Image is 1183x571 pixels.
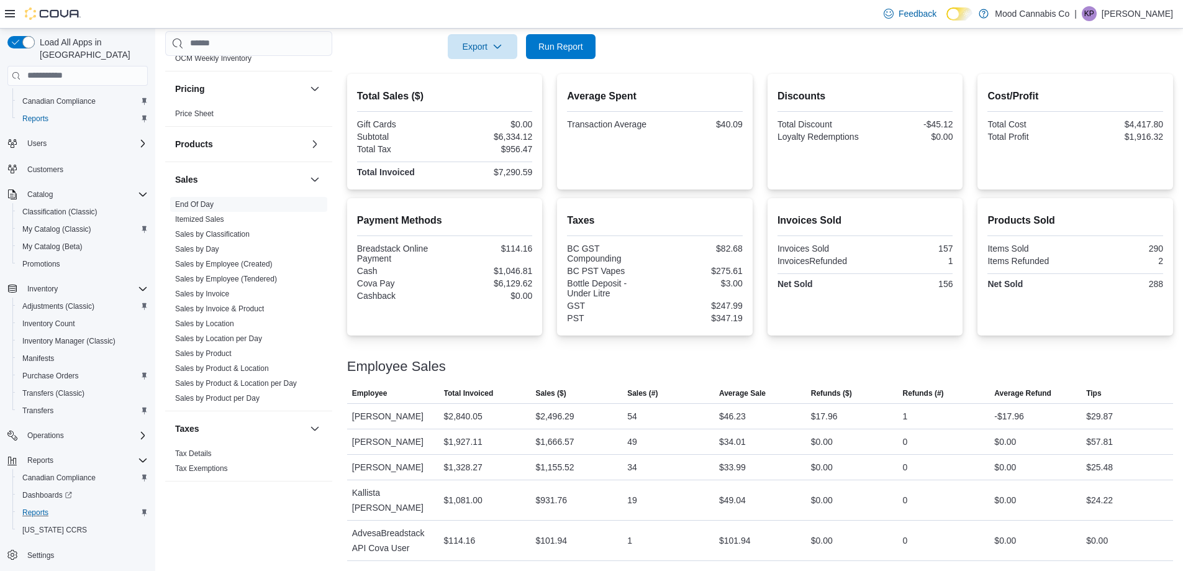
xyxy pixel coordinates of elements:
[444,533,476,548] div: $114.16
[567,244,652,263] div: BC GST Compounding
[719,409,746,424] div: $46.23
[22,136,52,151] button: Users
[175,215,224,224] a: Itemized Sales
[903,388,944,398] span: Refunds (#)
[12,350,153,367] button: Manifests
[17,403,58,418] a: Transfers
[627,409,637,424] div: 54
[17,351,59,366] a: Manifests
[17,239,148,254] span: My Catalog (Beta)
[22,406,53,416] span: Transfers
[567,266,652,276] div: BC PST Vapes
[1082,6,1097,21] div: Kirsten Power
[307,421,322,436] button: Taxes
[22,187,58,202] button: Catalog
[22,548,59,563] a: Settings
[175,289,229,299] span: Sales by Invoice
[17,204,102,219] a: Classification (Classic)
[444,493,483,508] div: $1,081.00
[357,167,415,177] strong: Total Invoiced
[17,351,148,366] span: Manifests
[994,388,1051,398] span: Average Refund
[17,334,148,349] span: Inventory Manager (Classic)
[777,119,863,129] div: Total Discount
[307,172,322,187] button: Sales
[2,427,153,444] button: Operations
[994,409,1023,424] div: -$17.96
[17,299,99,314] a: Adjustments (Classic)
[1102,6,1173,21] p: [PERSON_NAME]
[175,304,264,314] span: Sales by Invoice & Product
[444,388,494,398] span: Total Invoiced
[175,304,264,313] a: Sales by Invoice & Product
[17,94,101,109] a: Canadian Compliance
[994,434,1016,449] div: $0.00
[12,298,153,315] button: Adjustments (Classic)
[175,173,198,186] h3: Sales
[175,138,305,150] button: Products
[175,54,252,63] a: OCM Weekly Inventory
[777,256,863,266] div: InvoicesRefunded
[12,332,153,350] button: Inventory Manager (Classic)
[17,334,120,349] a: Inventory Manager (Classic)
[535,533,567,548] div: $101.94
[987,244,1072,254] div: Items Sold
[17,386,89,401] a: Transfers (Classic)
[22,207,97,217] span: Classification (Classic)
[17,523,148,537] span: Washington CCRS
[627,388,658,398] span: Sales (#)
[175,334,262,343] a: Sales by Location per Day
[868,256,953,266] div: 1
[17,204,148,219] span: Classification (Classic)
[175,230,250,239] a: Sales by Classification
[17,111,53,126] a: Reports
[719,388,766,398] span: Average Sale
[307,81,322,96] button: Pricing
[175,363,269,373] span: Sales by Product & Location
[22,114,48,124] span: Reports
[17,257,65,272] a: Promotions
[12,238,153,255] button: My Catalog (Beta)
[1078,244,1163,254] div: 290
[658,119,743,129] div: $40.09
[22,490,72,500] span: Dashboards
[2,280,153,298] button: Inventory
[17,94,148,109] span: Canadian Compliance
[811,409,838,424] div: $17.96
[165,106,332,126] div: Pricing
[175,464,228,473] span: Tax Exemptions
[357,119,442,129] div: Gift Cards
[811,388,852,398] span: Refunds ($)
[165,51,332,71] div: OCM
[175,274,277,284] span: Sales by Employee (Tendered)
[22,224,91,234] span: My Catalog (Classic)
[22,508,48,518] span: Reports
[17,111,148,126] span: Reports
[1086,434,1113,449] div: $57.81
[994,460,1016,475] div: $0.00
[17,239,88,254] a: My Catalog (Beta)
[22,428,69,443] button: Operations
[27,165,63,175] span: Customers
[175,260,273,268] a: Sales by Employee (Created)
[2,452,153,469] button: Reports
[17,488,148,503] span: Dashboards
[567,278,652,298] div: Bottle Deposit - Under Litre
[719,533,751,548] div: $101.94
[17,368,84,383] a: Purchase Orders
[811,434,833,449] div: $0.00
[777,89,953,104] h2: Discounts
[357,132,442,142] div: Subtotal
[987,279,1023,289] strong: Net Sold
[526,34,596,59] button: Run Report
[12,367,153,385] button: Purchase Orders
[903,493,908,508] div: 0
[535,388,566,398] span: Sales ($)
[347,480,439,520] div: Kallista [PERSON_NAME]
[17,299,148,314] span: Adjustments (Classic)
[17,257,148,272] span: Promotions
[12,255,153,273] button: Promotions
[12,385,153,402] button: Transfers (Classic)
[175,245,219,254] a: Sales by Day
[567,301,652,311] div: GST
